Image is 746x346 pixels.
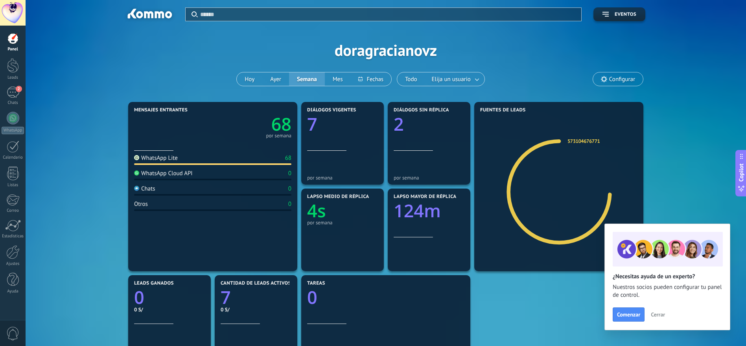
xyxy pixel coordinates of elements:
div: 0 [288,170,291,177]
div: por semana [307,175,378,181]
h2: ¿Necesitas ayuda de un experto? [613,273,722,280]
button: Mes [325,72,351,86]
span: Elija un usuario [430,74,472,85]
img: WhatsApp Cloud API [134,170,139,176]
a: 7 [221,285,291,309]
button: Eventos [593,7,645,21]
span: Copilot [737,163,745,181]
div: Panel [2,47,24,52]
span: Eventos [615,12,636,17]
a: 68 [213,112,291,136]
span: Diálogos vigentes [307,107,356,113]
div: WhatsApp [2,127,24,134]
div: 0 S/ [134,306,205,313]
div: por semana [266,134,291,138]
text: 4s [307,199,326,223]
div: Otros [134,200,148,208]
span: Configurar [609,76,635,83]
img: Chats [134,186,139,191]
text: 124m [394,199,441,223]
text: 0 [307,285,317,309]
div: por semana [307,220,378,226]
button: Todo [397,72,425,86]
div: Chats [134,185,155,192]
text: 7 [307,112,317,136]
span: Leads ganados [134,281,174,286]
div: Calendario [2,155,24,160]
button: Ayer [262,72,289,86]
span: Lapso mayor de réplica [394,194,456,200]
a: 573104676771 [567,138,600,144]
div: 0 [288,200,291,208]
button: Fechas [350,72,391,86]
div: Leads [2,75,24,80]
div: Listas [2,183,24,188]
span: Mensajes entrantes [134,107,188,113]
span: Lapso medio de réplica [307,194,369,200]
button: Elija un usuario [425,72,484,86]
div: Chats [2,100,24,105]
text: 2 [394,112,404,136]
a: 0 [134,285,205,309]
div: Correo [2,208,24,213]
div: Estadísticas [2,234,24,239]
span: Tareas [307,281,325,286]
span: Cantidad de leads activos [221,281,291,286]
text: 7 [221,285,231,309]
span: 2 [16,86,22,92]
div: 68 [285,154,291,162]
div: Ayuda [2,289,24,294]
button: Hoy [237,72,262,86]
span: Cerrar [651,312,665,317]
button: Comenzar [613,307,645,322]
a: 0 [307,285,464,309]
span: Nuestros socios pueden configurar tu panel de control. [613,283,722,299]
button: Semana [289,72,325,86]
text: 68 [271,112,291,136]
div: por semana [394,175,464,181]
div: WhatsApp Lite [134,154,178,162]
div: 0 S/ [221,306,291,313]
span: Diálogos sin réplica [394,107,449,113]
a: 124m [394,199,464,223]
button: Cerrar [647,309,669,320]
span: Comenzar [617,312,640,317]
div: Ajustes [2,261,24,266]
text: 0 [134,285,144,309]
div: WhatsApp Cloud API [134,170,193,177]
div: 0 [288,185,291,192]
span: Fuentes de leads [480,107,526,113]
img: WhatsApp Lite [134,155,139,160]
